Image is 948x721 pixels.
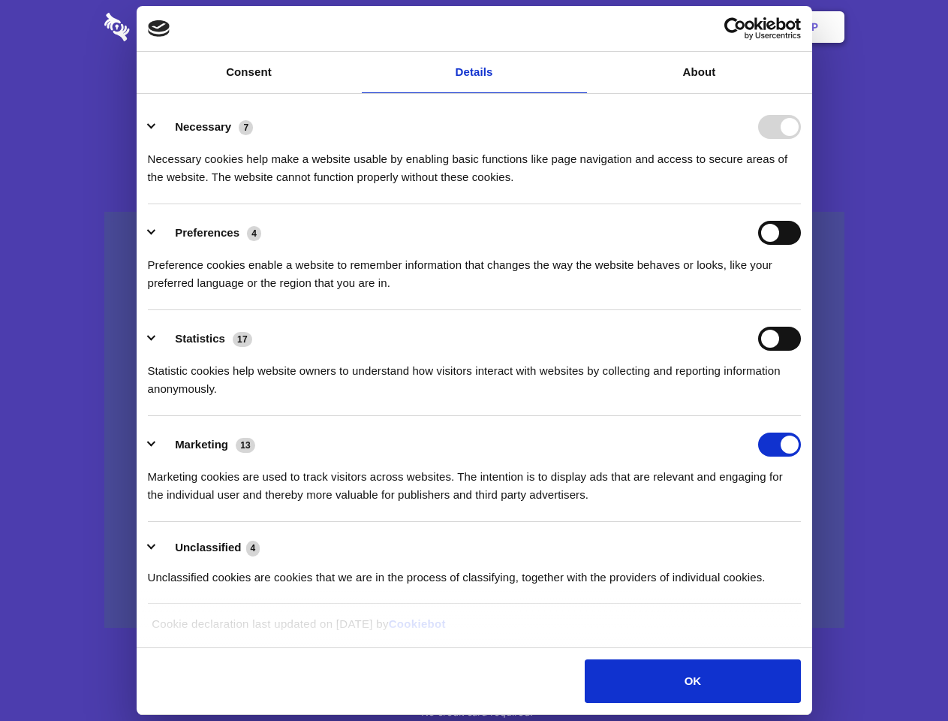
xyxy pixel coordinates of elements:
div: Statistic cookies help website owners to understand how visitors interact with websites by collec... [148,351,801,398]
button: OK [585,659,800,703]
button: Preferences (4) [148,221,271,245]
a: Cookiebot [389,617,446,630]
span: 13 [236,438,255,453]
a: Pricing [441,4,506,50]
div: Necessary cookies help make a website usable by enabling basic functions like page navigation and... [148,139,801,186]
img: logo [148,20,170,37]
button: Marketing (13) [148,433,265,457]
label: Marketing [175,438,228,451]
a: About [587,52,812,93]
span: 7 [239,120,253,135]
a: Wistia video thumbnail [104,212,844,629]
div: Preference cookies enable a website to remember information that changes the way the website beha... [148,245,801,292]
a: Contact [609,4,678,50]
span: 4 [247,226,261,241]
label: Necessary [175,120,231,133]
a: Login [681,4,746,50]
button: Unclassified (4) [148,538,269,557]
button: Statistics (17) [148,327,262,351]
label: Statistics [175,332,225,345]
button: Necessary (7) [148,115,263,139]
a: Details [362,52,587,93]
span: 4 [246,541,260,556]
img: logo-wordmark-white-trans-d4663122ce5f474addd5e946df7df03e33cb6a1c49d2221995e7729f52c070b2.svg [104,13,233,41]
h4: Auto-redaction of sensitive data, encrypted data sharing and self-destructing private chats. Shar... [104,137,844,186]
div: Unclassified cookies are cookies that we are in the process of classifying, together with the pro... [148,557,801,587]
div: Cookie declaration last updated on [DATE] by [140,615,808,644]
h1: Eliminate Slack Data Loss. [104,68,844,122]
a: Usercentrics Cookiebot - opens in a new window [670,17,801,40]
span: 17 [233,332,252,347]
a: Consent [137,52,362,93]
label: Preferences [175,226,239,239]
iframe: Drift Widget Chat Controller [873,646,930,703]
div: Marketing cookies are used to track visitors across websites. The intention is to display ads tha... [148,457,801,504]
